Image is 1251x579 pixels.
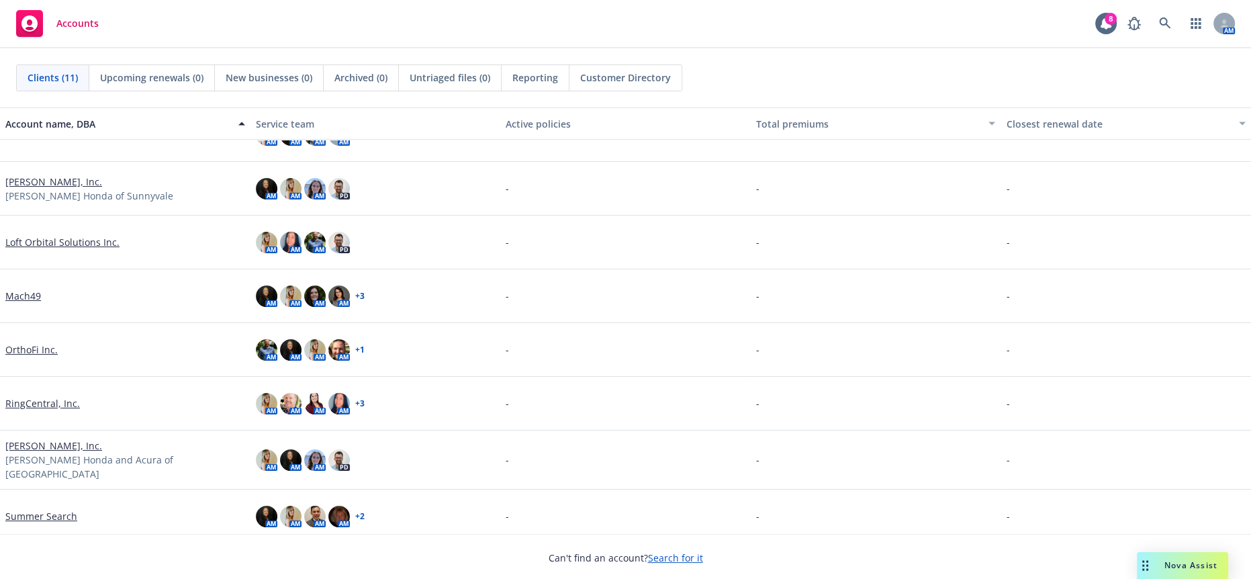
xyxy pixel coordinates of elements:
img: photo [304,339,326,361]
a: Search [1152,10,1178,37]
img: photo [328,285,350,307]
span: - [1006,509,1009,523]
div: Account name, DBA [5,117,230,131]
a: Switch app [1183,10,1209,37]
img: photo [328,178,350,199]
button: Total premiums [751,107,1001,140]
div: Drag to move [1137,552,1154,579]
img: photo [256,339,277,361]
img: photo [280,232,302,253]
span: - [1006,235,1009,249]
span: - [1006,343,1009,357]
span: - [506,235,509,249]
img: photo [280,506,302,527]
div: Closest renewal date [1006,117,1231,131]
img: photo [256,178,277,199]
div: 8 [1105,10,1117,22]
span: - [506,396,509,410]
div: Service team [256,117,496,131]
img: photo [328,393,350,414]
span: New businesses (0) [226,71,312,85]
img: photo [256,449,277,471]
img: photo [256,506,277,527]
span: Upcoming renewals (0) [100,71,203,85]
span: - [506,289,509,303]
a: Search for it [648,551,703,564]
img: photo [256,232,277,253]
a: + 3 [355,292,365,300]
a: + 1 [355,346,365,354]
img: photo [280,178,302,199]
span: - [506,343,509,357]
span: - [506,181,509,195]
a: Summer Search [5,509,77,523]
span: - [756,181,759,195]
button: Nova Assist [1137,552,1228,579]
a: Report a Bug [1121,10,1148,37]
img: photo [304,285,326,307]
img: photo [256,393,277,414]
span: - [1006,181,1009,195]
span: [PERSON_NAME] Honda and Acura of [GEOGRAPHIC_DATA] [5,453,245,481]
img: photo [304,449,326,471]
span: [PERSON_NAME] Honda of Sunnyvale [5,189,173,203]
span: - [1006,453,1009,467]
span: - [506,453,509,467]
span: - [756,235,759,249]
img: photo [328,449,350,471]
img: photo [280,393,302,414]
button: Closest renewal date [1001,107,1251,140]
img: photo [304,232,326,253]
span: - [756,509,759,523]
span: Archived (0) [334,71,387,85]
a: [PERSON_NAME], Inc. [5,439,102,453]
a: RingCentral, Inc. [5,396,80,410]
img: photo [304,393,326,414]
img: photo [304,506,326,527]
img: photo [280,449,302,471]
a: [PERSON_NAME], Inc. [5,175,102,189]
span: Accounts [56,18,99,29]
span: - [506,509,509,523]
span: Clients (11) [28,71,78,85]
span: Untriaged files (0) [410,71,490,85]
span: Reporting [512,71,558,85]
a: Accounts [11,5,104,42]
img: photo [256,285,277,307]
span: Nova Assist [1164,560,1217,571]
img: photo [328,232,350,253]
span: Customer Directory [580,71,671,85]
button: Service team [250,107,501,140]
img: photo [328,339,350,361]
a: + 3 [355,400,365,408]
span: Can't find an account? [549,551,703,565]
div: Total premiums [756,117,981,131]
a: Loft Orbital Solutions Inc. [5,235,120,249]
img: photo [280,339,302,361]
span: - [756,289,759,303]
img: photo [328,506,350,527]
img: photo [304,178,326,199]
a: Mach49 [5,289,41,303]
span: - [1006,396,1009,410]
a: + 2 [355,513,365,521]
div: Active policies [506,117,745,131]
span: - [756,343,759,357]
span: - [756,396,759,410]
img: photo [280,285,302,307]
span: - [756,453,759,467]
button: Active policies [500,107,751,140]
a: OrthoFi Inc. [5,343,58,357]
span: - [1006,289,1009,303]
